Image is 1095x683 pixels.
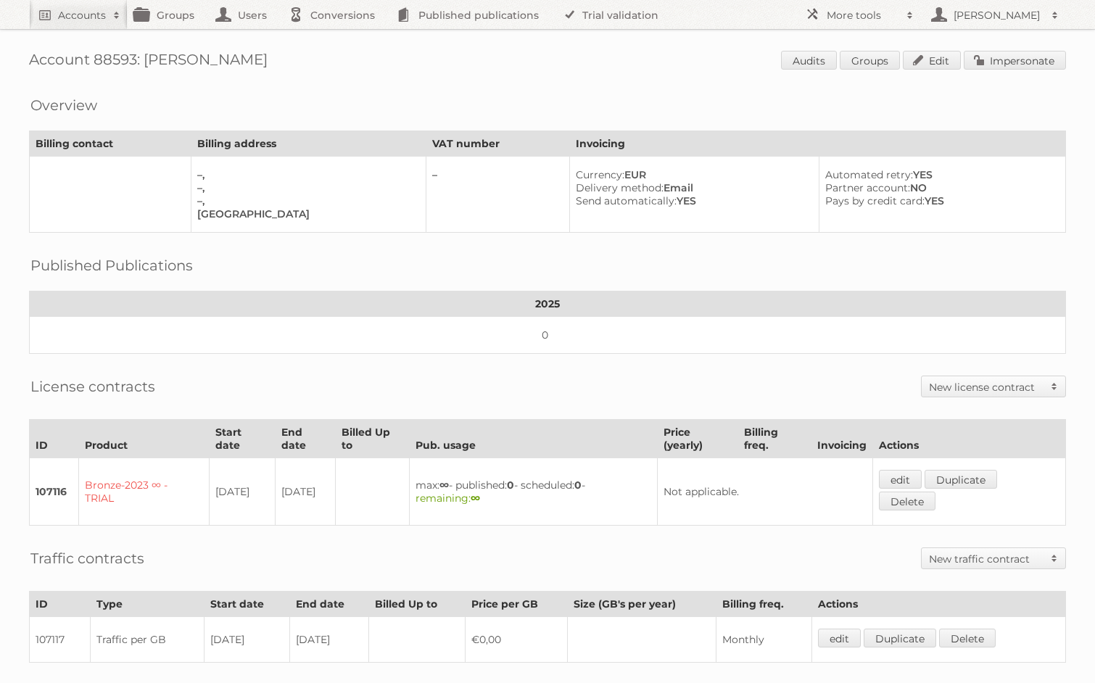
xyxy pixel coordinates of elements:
span: Delivery method: [576,181,664,194]
h2: Overview [30,94,97,116]
th: Product [79,420,210,458]
th: End date [275,420,336,458]
div: NO [825,181,1054,194]
th: Billed Up to [368,592,465,617]
a: Edit [903,51,961,70]
td: Bronze-2023 ∞ - TRIAL [79,458,210,526]
strong: 0 [574,479,582,492]
th: ID [30,592,91,617]
td: Not applicable. [657,458,872,526]
div: –, [197,168,414,181]
h2: Accounts [58,8,106,22]
th: Actions [812,592,1066,617]
td: [DATE] [289,617,368,663]
a: edit [818,629,861,647]
div: YES [825,194,1054,207]
span: Toggle [1044,548,1065,568]
th: Actions [872,420,1065,458]
h2: More tools [827,8,899,22]
span: remaining: [416,492,480,505]
h2: Published Publications [30,254,193,276]
td: Monthly [716,617,811,663]
th: Billed Up to [336,420,410,458]
td: max: - published: - scheduled: - [410,458,658,526]
a: Duplicate [864,629,936,647]
a: edit [879,470,922,489]
span: Automated retry: [825,168,913,181]
th: Price per GB [466,592,568,617]
th: Start date [210,420,275,458]
h2: New license contract [929,380,1044,394]
a: Audits [781,51,837,70]
h2: New traffic contract [929,552,1044,566]
h2: License contracts [30,376,155,397]
th: ID [30,420,79,458]
h1: Account 88593: [PERSON_NAME] [29,51,1066,73]
h2: Traffic contracts [30,547,144,569]
strong: ∞ [439,479,449,492]
td: 107117 [30,617,91,663]
th: Invoicing [811,420,872,458]
th: Pub. usage [410,420,658,458]
th: Size (GB's per year) [568,592,716,617]
div: –, [197,194,414,207]
div: Email [576,181,807,194]
a: Groups [840,51,900,70]
div: –, [197,181,414,194]
td: Traffic per GB [91,617,204,663]
a: New license contract [922,376,1065,397]
a: Delete [939,629,996,647]
a: Delete [879,492,935,510]
th: 2025 [30,291,1066,317]
th: VAT number [426,131,570,157]
th: End date [289,592,368,617]
strong: 0 [507,479,514,492]
th: Billing freq. [737,420,811,458]
a: Duplicate [925,470,997,489]
span: Currency: [576,168,624,181]
th: Price (yearly) [657,420,737,458]
td: 0 [30,317,1066,354]
div: EUR [576,168,807,181]
td: – [426,157,570,233]
a: New traffic contract [922,548,1065,568]
th: Billing address [191,131,426,157]
h2: [PERSON_NAME] [950,8,1044,22]
td: €0,00 [466,617,568,663]
span: Toggle [1044,376,1065,397]
th: Billing freq. [716,592,811,617]
span: Partner account: [825,181,910,194]
th: Invoicing [570,131,1066,157]
a: Impersonate [964,51,1066,70]
span: Pays by credit card: [825,194,925,207]
th: Type [91,592,204,617]
th: Billing contact [30,131,191,157]
th: Start date [204,592,289,617]
div: YES [825,168,1054,181]
td: [DATE] [275,458,336,526]
strong: ∞ [471,492,480,505]
td: [DATE] [210,458,275,526]
td: [DATE] [204,617,289,663]
td: 107116 [30,458,79,526]
div: YES [576,194,807,207]
span: Send automatically: [576,194,677,207]
div: [GEOGRAPHIC_DATA] [197,207,414,220]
